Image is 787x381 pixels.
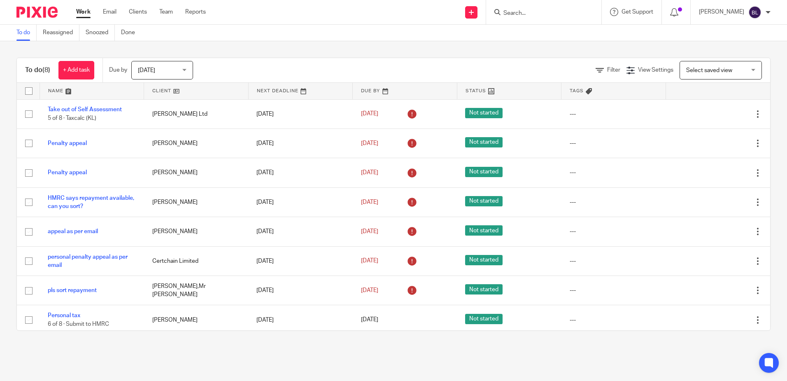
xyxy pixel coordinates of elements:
a: appeal as per email [48,229,98,234]
a: Team [159,8,173,16]
td: [PERSON_NAME] [144,305,249,334]
span: 5 of 8 · Taxcalc (KL) [48,115,96,121]
span: Not started [465,196,503,206]
a: HMRC says repayment available, can you sort? [48,195,134,209]
span: View Settings [638,67,673,73]
div: --- [570,316,658,324]
span: Get Support [622,9,653,15]
span: [DATE] [138,68,155,73]
a: personal penalty appeal as per email [48,254,128,268]
span: Select saved view [686,68,732,73]
span: [DATE] [361,111,378,117]
a: Clients [129,8,147,16]
span: Tags [570,89,584,93]
a: pls sort repayment [48,288,97,293]
div: --- [570,168,658,177]
span: Not started [465,167,503,177]
img: Pixie [16,7,58,18]
span: Not started [465,314,503,324]
td: [PERSON_NAME] Ltd [144,99,249,129]
td: [DATE] [248,246,353,276]
span: [DATE] [361,258,378,264]
a: Penalty appeal [48,170,87,175]
span: [DATE] [361,288,378,293]
a: Personal tax [48,313,80,318]
span: 6 of 8 · Submit to HMRC [48,321,109,327]
img: svg%3E [748,6,761,19]
span: [DATE] [361,170,378,175]
span: Not started [465,108,503,118]
span: Not started [465,225,503,236]
td: [DATE] [248,217,353,246]
td: [PERSON_NAME],Mr [PERSON_NAME] [144,276,249,305]
span: [DATE] [361,229,378,234]
div: --- [570,198,658,206]
td: [PERSON_NAME] [144,187,249,217]
a: Done [121,25,141,41]
a: + Add task [58,61,94,79]
span: Filter [607,67,620,73]
td: [DATE] [248,158,353,187]
td: [PERSON_NAME] [144,217,249,246]
td: [DATE] [248,99,353,129]
span: Not started [465,284,503,295]
div: --- [570,227,658,236]
div: --- [570,110,658,118]
a: Email [103,8,116,16]
span: [DATE] [361,140,378,146]
a: Snoozed [86,25,115,41]
a: Reassigned [43,25,79,41]
td: [DATE] [248,305,353,334]
td: [DATE] [248,129,353,158]
td: [DATE] [248,276,353,305]
span: (8) [42,67,50,73]
td: [DATE] [248,187,353,217]
a: Work [76,8,91,16]
span: [DATE] [361,317,378,323]
a: Penalty appeal [48,140,87,146]
span: Not started [465,137,503,147]
span: Not started [465,255,503,265]
span: [DATE] [361,199,378,205]
a: Reports [185,8,206,16]
div: --- [570,286,658,295]
a: Take out of Self Assessment [48,107,122,112]
p: [PERSON_NAME] [699,8,744,16]
div: --- [570,257,658,265]
input: Search [503,10,577,17]
p: Due by [109,66,127,74]
td: Certchain Limited [144,246,249,276]
td: [PERSON_NAME] [144,158,249,187]
h1: To do [25,66,50,75]
div: --- [570,139,658,147]
a: To do [16,25,37,41]
td: [PERSON_NAME] [144,129,249,158]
